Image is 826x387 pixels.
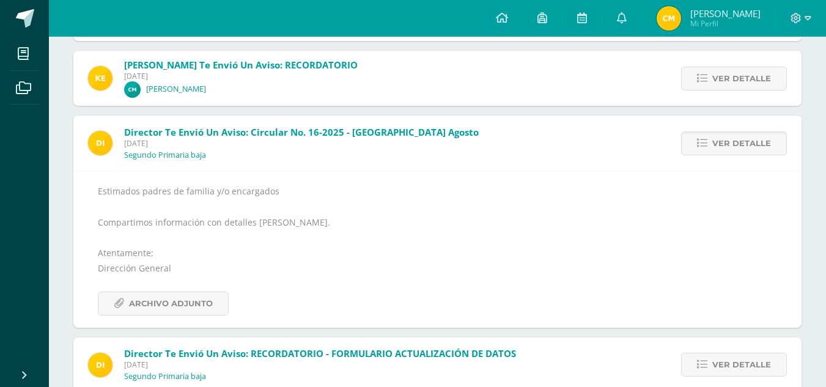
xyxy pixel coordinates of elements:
[690,18,761,29] span: Mi Perfil
[124,347,516,359] span: Director te envió un aviso: RECORDATORIO - FORMULARIO ACTUALIZACIÓN DE DATOS
[712,67,771,90] span: Ver detalle
[146,84,206,94] p: [PERSON_NAME]
[124,71,358,81] span: [DATE]
[129,292,213,315] span: Archivo Adjunto
[124,59,358,71] span: [PERSON_NAME] te envió un aviso: RECORDATORIO
[712,132,771,155] span: Ver detalle
[98,183,777,315] div: Estimados padres de familia y/o encargados Compartimos información con detalles [PERSON_NAME]. At...
[124,359,516,370] span: [DATE]
[124,372,206,381] p: Segundo Primaria baja
[98,292,229,315] a: Archivo Adjunto
[88,353,112,377] img: f0b35651ae50ff9c693c4cbd3f40c4bb.png
[657,6,681,31] img: 3539216fffea41f153926d05c68914f5.png
[88,66,112,90] img: 799bb6bbef0047e33078b76fbebe04e0.png
[690,7,761,20] span: [PERSON_NAME]
[124,150,206,160] p: Segundo Primaria baja
[124,138,479,149] span: [DATE]
[124,126,479,138] span: Director te envió un aviso: Circular No. 16-2025 - [GEOGRAPHIC_DATA] agosto
[88,131,112,155] img: f0b35651ae50ff9c693c4cbd3f40c4bb.png
[712,353,771,376] span: Ver detalle
[124,81,141,98] img: 5e5d6490dce50ab838708e226bdbd5c8.png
